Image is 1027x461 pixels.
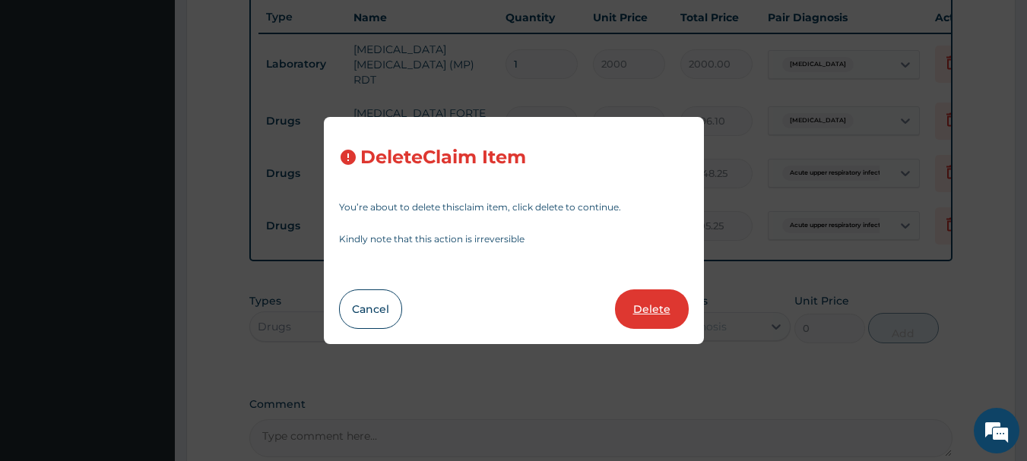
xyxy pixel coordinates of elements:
img: d_794563401_company_1708531726252_794563401 [28,76,62,114]
div: Minimize live chat window [249,8,286,44]
textarea: Type your message and hit 'Enter' [8,303,290,356]
div: Chat with us now [79,85,255,105]
p: Kindly note that this action is irreversible [339,235,689,244]
p: You’re about to delete this claim item , click delete to continue. [339,203,689,212]
button: Cancel [339,289,402,329]
h3: Delete Claim Item [360,147,526,168]
button: Delete [615,289,689,329]
span: We're online! [88,135,210,289]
